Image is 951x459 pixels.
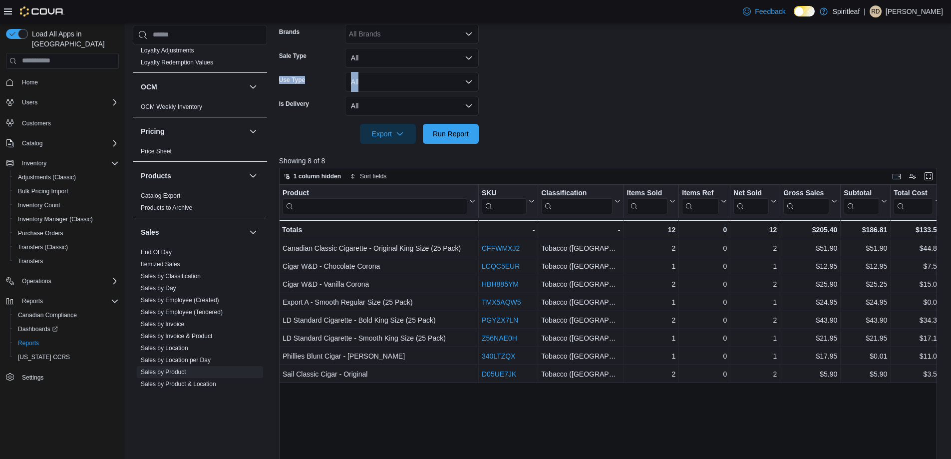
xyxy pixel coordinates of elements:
[682,189,719,214] div: Items Ref
[141,260,180,268] span: Itemized Sales
[2,136,123,150] button: Catalog
[844,350,887,362] div: $0.01
[10,226,123,240] button: Purchase Orders
[10,350,123,364] button: [US_STATE] CCRS
[141,192,180,200] span: Catalog Export
[783,189,829,214] div: Gross Sales
[14,351,119,363] span: Washington CCRS
[541,368,620,380] div: Tobacco ([GEOGRAPHIC_DATA])
[141,227,159,237] h3: Sales
[783,350,837,362] div: $17.95
[14,227,119,239] span: Purchase Orders
[14,185,119,197] span: Bulk Pricing Import
[482,334,517,342] a: Z56NAE0H
[627,278,675,290] div: 2
[482,316,518,324] a: PGYZX7LN
[891,170,903,182] button: Keyboard shortcuts
[141,192,180,199] a: Catalog Export
[627,296,675,308] div: 1
[141,296,219,304] span: Sales by Employee (Created)
[2,95,123,109] button: Users
[247,81,259,93] button: OCM
[360,124,416,144] button: Export
[733,242,777,254] div: 2
[541,224,620,236] div: -
[247,170,259,182] button: Products
[894,260,941,272] div: $7.54
[18,173,76,181] span: Adjustments (Classic)
[141,47,194,54] a: Loyalty Adjustments
[141,356,211,364] span: Sales by Location per Day
[18,76,42,88] a: Home
[18,325,58,333] span: Dashboards
[14,351,74,363] a: [US_STATE] CCRS
[133,190,267,218] div: Products
[894,242,941,254] div: $44.80
[18,137,119,149] span: Catalog
[733,189,777,214] button: Net Sold
[141,357,211,364] a: Sales by Location per Day
[18,117,55,129] a: Customers
[886,5,943,17] p: [PERSON_NAME]
[28,29,119,49] span: Load All Apps in [GEOGRAPHIC_DATA]
[141,59,213,66] a: Loyalty Redemption Values
[20,6,64,16] img: Cova
[2,370,123,385] button: Settings
[907,170,919,182] button: Display options
[894,189,933,214] div: Total Cost
[18,372,47,384] a: Settings
[18,116,119,129] span: Customers
[14,255,47,267] a: Transfers
[482,189,527,214] div: SKU URL
[283,189,467,214] div: Product
[345,48,479,68] button: All
[279,100,309,108] label: Is Delivery
[141,308,223,316] span: Sales by Employee (Tendered)
[294,172,341,180] span: 1 column hidden
[783,189,837,214] button: Gross Sales
[283,242,475,254] div: Canadian Classic Cigarette - Original King Size (25 Pack)
[864,5,866,17] p: |
[733,368,777,380] div: 2
[141,46,194,54] span: Loyalty Adjustments
[10,322,123,336] a: Dashboards
[141,148,172,155] a: Price Sheet
[14,213,119,225] span: Inventory Manager (Classic)
[133,145,267,161] div: Pricing
[133,44,267,72] div: Loyalty
[18,229,63,237] span: Purchase Orders
[627,189,667,198] div: Items Sold
[10,308,123,322] button: Canadian Compliance
[541,189,612,214] div: Classification
[14,323,62,335] a: Dashboards
[22,277,51,285] span: Operations
[18,157,50,169] button: Inventory
[10,198,123,212] button: Inventory Count
[133,101,267,117] div: OCM
[2,156,123,170] button: Inventory
[280,170,345,182] button: 1 column hidden
[141,249,172,256] a: End Of Day
[482,189,535,214] button: SKU
[283,260,475,272] div: Cigar W&D - Chocolate Corona
[141,227,245,237] button: Sales
[141,58,213,66] span: Loyalty Redemption Values
[14,199,119,211] span: Inventory Count
[141,103,202,110] a: OCM Weekly Inventory
[682,368,727,380] div: 0
[627,368,675,380] div: 2
[18,275,119,287] span: Operations
[22,297,43,305] span: Reports
[345,72,479,92] button: All
[682,332,727,344] div: 0
[844,189,879,198] div: Subtotal
[755,6,785,16] span: Feedback
[18,96,119,108] span: Users
[733,296,777,308] div: 1
[844,278,887,290] div: $25.25
[894,350,941,362] div: $11.09
[14,199,64,211] a: Inventory Count
[141,103,202,111] span: OCM Weekly Inventory
[541,189,620,214] button: Classification
[14,185,72,197] a: Bulk Pricing Import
